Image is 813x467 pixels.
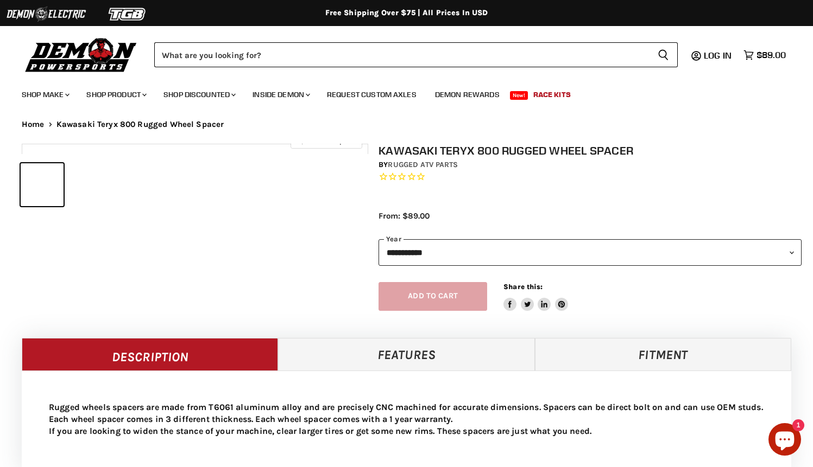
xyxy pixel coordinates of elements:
img: TGB Logo 2 [87,4,168,24]
span: Kawasaki Teryx 800 Rugged Wheel Spacer [56,120,224,129]
span: $89.00 [757,50,786,60]
img: Demon Electric Logo 2 [5,4,87,24]
ul: Main menu [14,79,783,106]
div: by [379,159,802,171]
span: Log in [704,50,732,61]
select: year [379,239,802,266]
span: Click to expand [296,137,356,145]
h1: Kawasaki Teryx 800 Rugged Wheel Spacer [379,144,802,157]
a: Features [278,338,534,370]
a: Home [22,120,45,129]
a: Fitment [535,338,791,370]
a: Demon Rewards [427,84,508,106]
a: Shop Discounted [155,84,242,106]
a: $89.00 [738,47,791,63]
button: Kawasaki Teryx 800 Rugged Wheel Spacer thumbnail [21,163,64,206]
span: New! [510,91,528,100]
span: Rated 0.0 out of 5 stars 0 reviews [379,171,802,183]
a: Shop Make [14,84,76,106]
a: Shop Product [78,84,153,106]
img: Demon Powersports [22,35,141,74]
span: Share this: [503,283,543,291]
a: Race Kits [525,84,579,106]
a: Log in [699,50,738,60]
inbox-online-store-chat: Shopify online store chat [765,423,804,458]
a: Description [22,338,278,370]
aside: Share this: [503,282,568,311]
input: Search [154,42,649,67]
button: Search [649,42,678,67]
a: Inside Demon [244,84,317,106]
form: Product [154,42,678,67]
span: From: $89.00 [379,211,430,221]
p: Rugged wheels spacers are made from T6061 aluminum alloy and are precisely CNC machined for accur... [49,401,764,437]
a: Rugged ATV Parts [388,160,458,169]
a: Request Custom Axles [319,84,425,106]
